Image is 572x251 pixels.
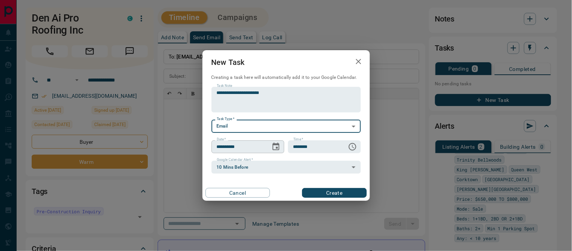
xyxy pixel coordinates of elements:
label: Time [293,137,303,142]
button: Choose time, selected time is 6:00 AM [345,139,360,154]
p: Creating a task here will automatically add it to your Google Calendar. [212,74,361,81]
label: Date [217,137,226,142]
label: Task Note [217,83,232,88]
div: Email [212,120,361,133]
h2: New Task [202,50,254,74]
div: 10 Mins Before [212,161,361,174]
label: Google Calendar Alert [217,157,253,162]
button: Create [302,188,367,198]
button: Choose date, selected date is Oct 16, 2025 [268,139,284,154]
label: Task Type [217,117,235,122]
button: Cancel [205,188,270,198]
